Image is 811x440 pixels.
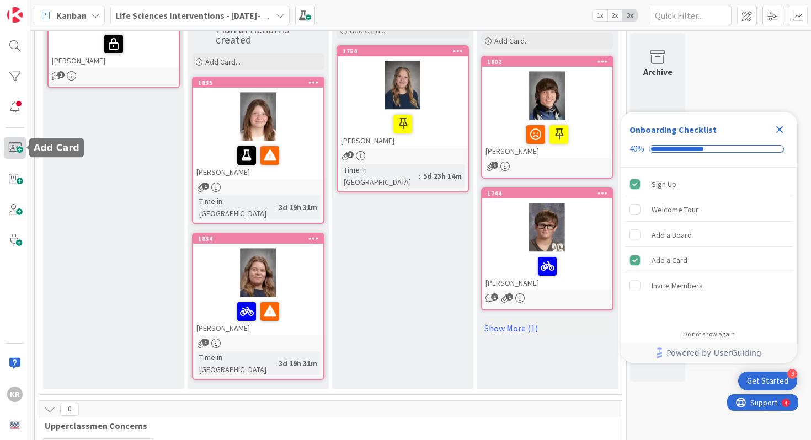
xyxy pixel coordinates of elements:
div: Open Get Started checklist, remaining modules: 3 [738,372,797,390]
div: Add a Card is complete. [625,248,793,272]
div: [PERSON_NAME] [49,30,179,68]
div: 1834 [193,234,323,244]
div: [PERSON_NAME] [49,20,179,68]
div: Invite Members is incomplete. [625,273,793,298]
span: : [274,357,276,369]
div: 1834[PERSON_NAME] [193,234,323,335]
span: 1 [491,162,498,169]
div: 1754 [343,47,468,55]
div: Checklist progress: 40% [629,144,788,154]
div: 3d 19h 31m [276,201,320,213]
div: Time in [GEOGRAPHIC_DATA] [341,164,419,188]
span: Add Card... [350,25,385,35]
span: Add Card... [205,57,241,67]
div: Checklist Container [621,112,797,363]
a: 1802[PERSON_NAME] [481,56,613,179]
img: Visit kanbanzone.com [7,7,23,23]
span: 2x [607,10,622,21]
div: 1802[PERSON_NAME] [482,57,612,158]
div: Add a Card [652,254,687,267]
div: Archive [643,65,673,78]
div: 1835[PERSON_NAME] [193,78,323,179]
a: 1834[PERSON_NAME]Time in [GEOGRAPHIC_DATA]:3d 19h 31m [192,233,324,380]
div: 40% [629,144,644,154]
span: : [274,201,276,213]
div: Get Started [747,375,788,387]
input: Quick Filter... [649,6,732,25]
div: 3 [787,369,797,379]
div: 1744[PERSON_NAME] [482,189,612,290]
div: 5d 23h 14m [420,170,465,182]
span: 1 [202,339,209,346]
a: Show More (1) [481,319,613,337]
div: Onboarding Checklist [629,123,717,136]
a: 1835[PERSON_NAME]Time in [GEOGRAPHIC_DATA]:3d 19h 31m [192,77,324,224]
div: Footer [621,343,797,363]
div: 1834 [198,235,323,243]
div: Time in [GEOGRAPHIC_DATA] [196,195,274,219]
div: 1744 [487,190,612,197]
div: 1754 [338,46,468,56]
div: 4 [57,4,60,13]
div: [PERSON_NAME] [193,142,323,179]
span: Powered by UserGuiding [666,346,761,359]
span: 3x [622,10,637,21]
span: 1 [346,151,354,158]
div: Close Checklist [771,121,788,138]
div: 1835 [193,78,323,88]
span: : [419,170,420,182]
div: Welcome Tour [652,203,698,216]
span: Add Card... [494,36,530,46]
span: 1 [57,71,65,78]
div: 1802 [482,57,612,67]
div: Checklist items [621,168,797,323]
div: Add a Board is incomplete. [625,223,793,247]
div: [PERSON_NAME] [482,121,612,158]
div: Do not show again [683,330,735,339]
span: Upperclassmen Concerns [45,420,608,431]
div: [PERSON_NAME] [482,253,612,290]
a: [PERSON_NAME] [47,19,180,88]
div: [PERSON_NAME] [338,110,468,148]
span: 1 [202,183,209,190]
span: 0 [60,403,79,416]
span: 1x [593,10,607,21]
img: avatar [7,417,23,433]
b: Life Sciences Interventions - [DATE]-[DATE] [115,10,286,21]
a: 1744[PERSON_NAME] [481,187,613,310]
div: Welcome Tour is incomplete. [625,197,793,222]
div: Sign Up [652,178,676,191]
div: 1835 [198,79,323,87]
div: Time in [GEOGRAPHIC_DATA] [196,351,274,375]
span: 1 [506,293,513,301]
div: KR [7,387,23,402]
span: Plan of Action is created [216,23,291,46]
div: Add a Board [652,228,692,242]
span: Kanban [56,9,87,22]
div: Sign Up is complete. [625,172,793,196]
div: 1754[PERSON_NAME] [338,46,468,148]
div: 1802 [487,58,612,66]
h5: Add Card [34,143,79,153]
div: 3d 19h 31m [276,357,320,369]
a: 1754[PERSON_NAME]Time in [GEOGRAPHIC_DATA]:5d 23h 14m [337,45,469,192]
span: Support [23,2,50,15]
a: Powered by UserGuiding [626,343,792,363]
div: [PERSON_NAME] [193,298,323,335]
span: 1 [491,293,498,301]
div: 1744 [482,189,612,198]
div: Invite Members [652,279,703,292]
